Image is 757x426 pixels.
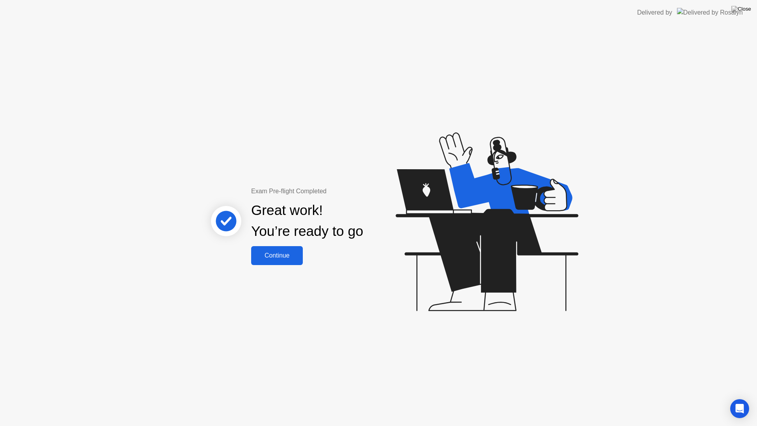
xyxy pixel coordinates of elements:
div: Great work! You’re ready to go [251,200,363,242]
div: Continue [254,252,300,259]
img: Delivered by Rosalyn [677,8,743,17]
button: Continue [251,246,303,265]
img: Close [731,6,751,12]
div: Exam Pre-flight Completed [251,187,414,196]
div: Open Intercom Messenger [730,399,749,418]
div: Delivered by [637,8,672,17]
